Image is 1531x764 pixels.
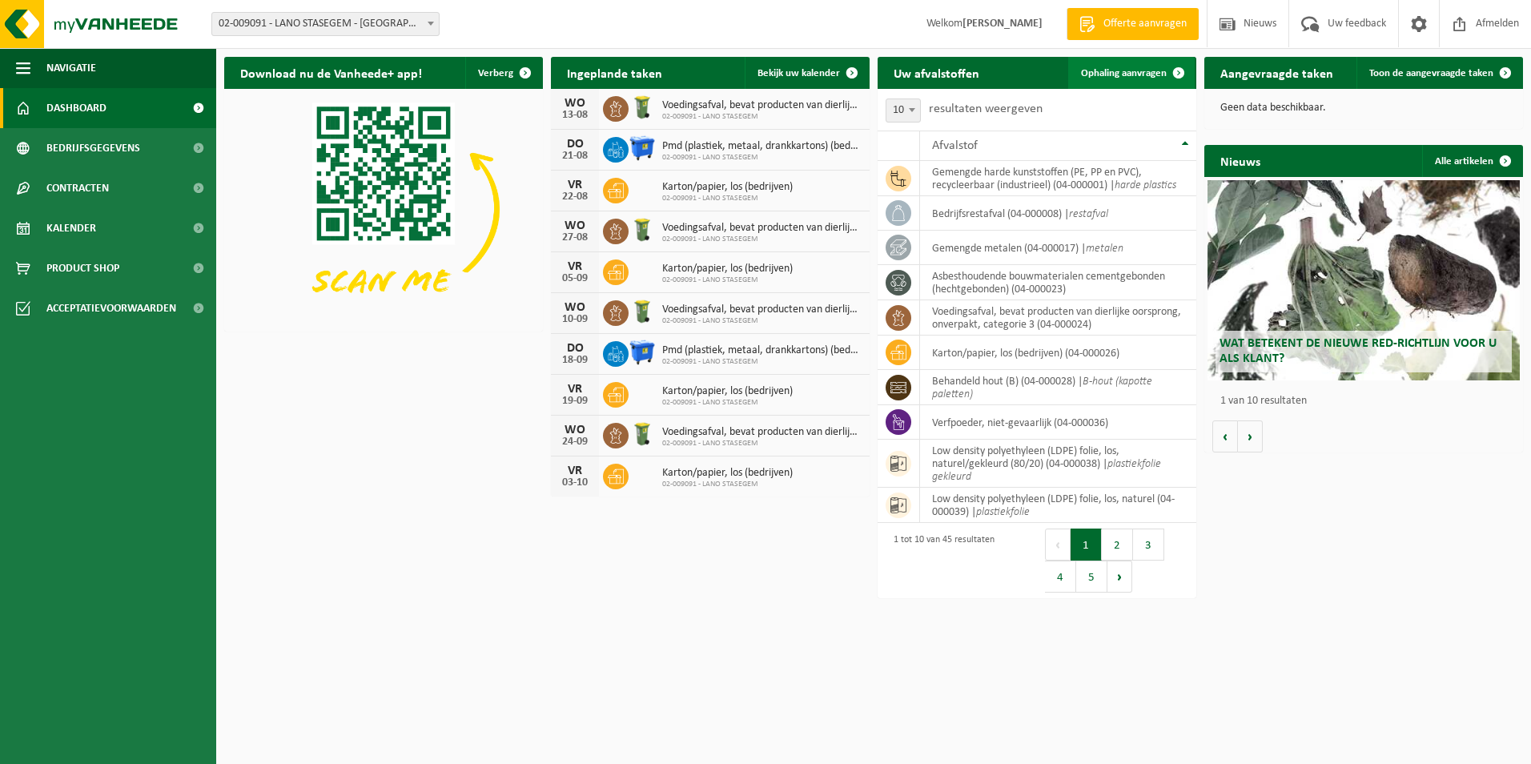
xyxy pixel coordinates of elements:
span: Offerte aanvragen [1099,16,1191,32]
img: WB-0140-HPE-GN-50 [629,298,656,325]
td: gemengde metalen (04-000017) | [920,231,1196,265]
img: WB-0140-HPE-GN-50 [629,216,656,243]
td: low density polyethyleen (LDPE) folie, los, naturel (04-000039) | [920,488,1196,523]
div: DO [559,342,591,355]
img: WB-0140-HPE-GN-50 [629,94,656,121]
span: Karton/papier, los (bedrijven) [662,181,793,194]
button: Verberg [465,57,541,89]
i: plastiekfolie [976,506,1030,518]
label: resultaten weergeven [929,103,1043,115]
div: 21-08 [559,151,591,162]
button: Next [1107,561,1132,593]
div: 27-08 [559,232,591,243]
span: Voedingsafval, bevat producten van dierlijke oorsprong, onverpakt, categorie 3 [662,304,862,316]
span: Bedrijfsgegevens [46,128,140,168]
div: 05-09 [559,273,591,284]
button: 2 [1102,529,1133,561]
a: Toon de aangevraagde taken [1356,57,1521,89]
div: 10-09 [559,314,591,325]
span: 02-009091 - LANO STASEGEM [662,153,862,163]
i: metalen [1086,243,1123,255]
span: 02-009091 - LANO STASEGEM [662,480,793,489]
span: 02-009091 - LANO STASEGEM [662,439,862,448]
span: Voedingsafval, bevat producten van dierlijke oorsprong, onverpakt, categorie 3 [662,99,862,112]
div: WO [559,424,591,436]
h2: Nieuws [1204,145,1276,176]
span: Dashboard [46,88,106,128]
h2: Download nu de Vanheede+ app! [224,57,438,88]
div: 03-10 [559,477,591,489]
a: Bekijk uw kalender [745,57,868,89]
a: Ophaling aanvragen [1068,57,1195,89]
td: verfpoeder, niet-gevaarlijk (04-000036) [920,405,1196,440]
span: 10 [886,99,921,123]
span: 02-009091 - LANO STASEGEM [662,357,862,367]
span: 02-009091 - LANO STASEGEM [662,275,793,285]
div: VR [559,260,591,273]
span: Ophaling aanvragen [1081,68,1167,78]
div: WO [559,219,591,232]
button: Vorige [1212,420,1238,452]
span: 02-009091 - LANO STASEGEM [662,398,793,408]
td: bedrijfsrestafval (04-000008) | [920,196,1196,231]
div: 22-08 [559,191,591,203]
h2: Uw afvalstoffen [878,57,995,88]
div: 18-09 [559,355,591,366]
span: 02-009091 - LANO STASEGEM [662,316,862,326]
a: Wat betekent de nieuwe RED-richtlijn voor u als klant? [1208,180,1520,380]
span: Wat betekent de nieuwe RED-richtlijn voor u als klant? [1220,337,1497,365]
img: WB-0140-HPE-GN-50 [629,420,656,448]
img: WB-1100-HPE-BE-01 [629,339,656,366]
h2: Ingeplande taken [551,57,678,88]
span: Pmd (plastiek, metaal, drankkartons) (bedrijven) [662,140,862,153]
button: 1 [1071,529,1102,561]
span: Karton/papier, los (bedrijven) [662,385,793,398]
div: WO [559,301,591,314]
h2: Aangevraagde taken [1204,57,1349,88]
a: Alle artikelen [1422,145,1521,177]
button: 4 [1045,561,1076,593]
i: restafval [1069,208,1108,220]
span: Navigatie [46,48,96,88]
td: gemengde harde kunststoffen (PE, PP en PVC), recycleerbaar (industrieel) (04-000001) | [920,161,1196,196]
span: 02-009091 - LANO STASEGEM [662,194,793,203]
div: WO [559,97,591,110]
span: Bekijk uw kalender [757,68,840,78]
p: 1 van 10 resultaten [1220,396,1515,407]
span: 02-009091 - LANO STASEGEM [662,112,862,122]
span: Toon de aangevraagde taken [1369,68,1493,78]
span: Contracten [46,168,109,208]
span: 02-009091 - LANO STASEGEM [662,235,862,244]
i: B-hout (kapotte paletten) [932,376,1152,400]
div: VR [559,383,591,396]
span: 10 [886,99,920,122]
span: Karton/papier, los (bedrijven) [662,467,793,480]
span: 02-009091 - LANO STASEGEM - HARELBEKE [212,13,439,35]
div: VR [559,464,591,477]
button: 3 [1133,529,1164,561]
button: Previous [1045,529,1071,561]
div: DO [559,138,591,151]
td: voedingsafval, bevat producten van dierlijke oorsprong, onverpakt, categorie 3 (04-000024) [920,300,1196,336]
div: 1 tot 10 van 45 resultaten [886,527,995,594]
div: 24-09 [559,436,591,448]
span: Voedingsafval, bevat producten van dierlijke oorsprong, onverpakt, categorie 3 [662,222,862,235]
img: Download de VHEPlus App [224,89,543,328]
td: karton/papier, los (bedrijven) (04-000026) [920,336,1196,370]
i: harde plastics [1115,179,1176,191]
button: 5 [1076,561,1107,593]
span: Kalender [46,208,96,248]
span: Afvalstof [932,139,978,152]
span: Product Shop [46,248,119,288]
td: behandeld hout (B) (04-000028) | [920,370,1196,405]
span: Voedingsafval, bevat producten van dierlijke oorsprong, onverpakt, categorie 3 [662,426,862,439]
a: Offerte aanvragen [1067,8,1199,40]
button: Volgende [1238,420,1263,452]
span: Pmd (plastiek, metaal, drankkartons) (bedrijven) [662,344,862,357]
td: asbesthoudende bouwmaterialen cementgebonden (hechtgebonden) (04-000023) [920,265,1196,300]
div: VR [559,179,591,191]
div: 13-08 [559,110,591,121]
p: Geen data beschikbaar. [1220,103,1507,114]
td: low density polyethyleen (LDPE) folie, los, naturel/gekleurd (80/20) (04-000038) | [920,440,1196,488]
span: 02-009091 - LANO STASEGEM - HARELBEKE [211,12,440,36]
